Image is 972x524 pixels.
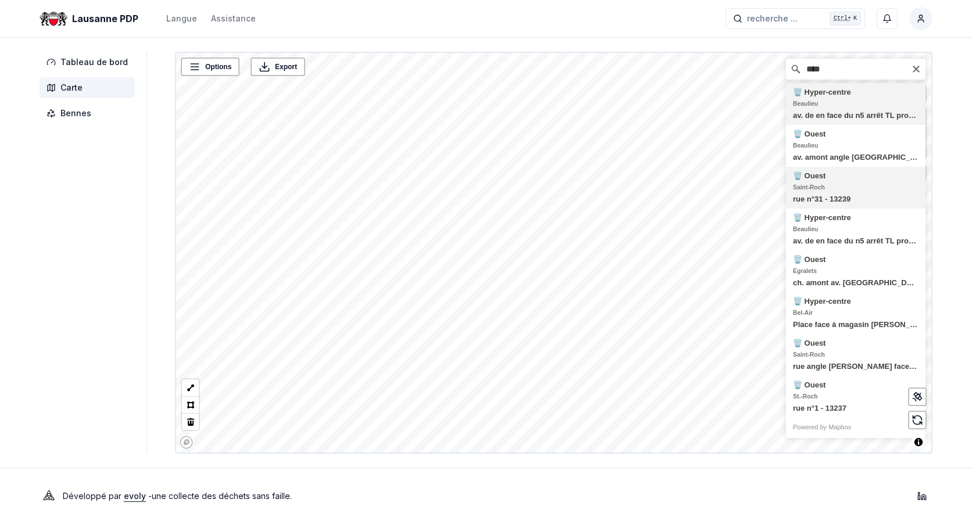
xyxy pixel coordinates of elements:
[793,87,919,98] div: 🗑️ Hyper-centre
[912,435,925,449] button: Toggle attribution
[182,379,199,396] button: LineString tool (l)
[63,488,292,504] p: Développé par - une collecte des déchets sans faille .
[40,487,58,505] img: Evoly Logo
[793,170,919,182] div: 🗑️ Ouest
[793,254,919,265] div: 🗑️ Ouest
[176,53,938,455] canvas: Map
[747,13,798,24] span: recherche ...
[793,235,919,247] div: av. de en face du n5 arrêt TL proche de la tour "[PERSON_NAME]" - 13898
[793,277,919,289] div: ch. amont av. [GEOGRAPHIC_DATA] (entrée du parc) - 24617
[793,98,919,110] div: Beaulieu
[40,52,140,73] a: Tableau de bord
[912,63,921,74] button: Clear
[793,110,919,121] div: av. de en face du n5 arrêt TL proche de la tour "[PERSON_NAME]" - 13897
[205,61,231,73] span: Options
[793,338,919,349] div: 🗑️ Ouest
[793,140,919,152] div: Beaulieu
[793,265,919,277] div: Egralets
[793,391,919,403] div: St.-Roch
[793,307,919,319] div: Bel-Air
[726,8,865,29] button: recherche ...Ctrl+K
[793,319,919,331] div: Place face à magasin [PERSON_NAME] - 13866
[793,349,919,361] div: Saint-Roch
[72,12,138,26] span: Lausanne PDP
[793,224,919,235] div: Beaulieu
[60,107,91,119] span: Bennes
[793,212,919,224] div: 🗑️ Hyper-centre
[182,413,199,430] button: Delete
[60,56,128,68] span: Tableau de bord
[793,379,919,391] div: 🗑️ Ouest
[786,59,925,80] input: Chercher
[166,13,197,24] div: Langue
[793,296,919,307] div: 🗑️ Hyper-centre
[793,182,919,193] div: Saint-Roch
[180,436,193,449] a: Mapbox logo
[182,396,199,413] button: Polygon tool (p)
[793,128,919,140] div: 🗑️ Ouest
[40,5,67,33] img: Lausanne PDP Logo
[40,103,140,124] a: Bennes
[60,82,83,94] span: Carte
[793,403,919,414] div: rue n°1 - 13237
[211,12,256,26] a: Assistance
[793,152,919,163] div: av. amont angle [GEOGRAPHIC_DATA] arrêt TL - 13115
[793,193,919,205] div: rue n°31 - 13239
[124,491,146,501] a: evoly
[40,77,140,98] a: Carte
[40,12,143,26] a: Lausanne PDP
[166,12,197,26] button: Langue
[793,361,919,372] div: rue angle [PERSON_NAME] face n°28 - 13238
[275,61,297,73] span: Export
[793,423,851,430] a: Powered by Mapbox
